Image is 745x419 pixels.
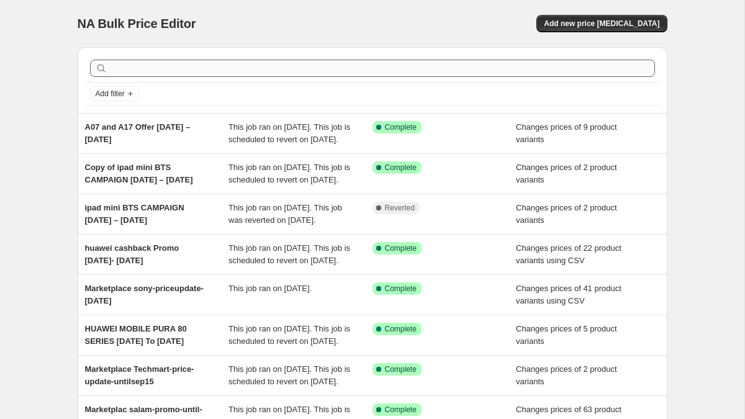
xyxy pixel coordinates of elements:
[85,243,179,265] span: huawei cashback Promo [DATE]- [DATE]
[516,324,617,346] span: Changes prices of 5 product variants
[385,405,417,415] span: Complete
[385,163,417,173] span: Complete
[228,163,350,184] span: This job ran on [DATE]. This job is scheduled to revert on [DATE].
[85,324,187,346] span: HUAWEI MOBILE PURA 80 SERIES [DATE] To [DATE]
[228,364,350,386] span: This job ran on [DATE]. This job is scheduled to revert on [DATE].
[78,17,196,30] span: NA Bulk Price Editor
[536,15,667,32] button: Add new price [MEDICAL_DATA]
[385,364,417,374] span: Complete
[516,364,617,386] span: Changes prices of 2 product variants
[228,243,350,265] span: This job ran on [DATE]. This job is scheduled to revert on [DATE].
[85,122,191,144] span: A07 and A17 Offer [DATE] – [DATE]
[516,284,621,305] span: Changes prices of 41 product variants using CSV
[544,19,659,29] span: Add new price [MEDICAL_DATA]
[516,243,621,265] span: Changes prices of 22 product variants using CSV
[385,284,417,294] span: Complete
[85,284,204,305] span: Marketplace sony-priceupdate-[DATE]
[385,122,417,132] span: Complete
[385,203,415,213] span: Reverted
[385,243,417,253] span: Complete
[85,163,193,184] span: Copy of ipad mini BTS CAMPAIGN [DATE] – [DATE]
[385,324,417,334] span: Complete
[96,89,125,99] span: Add filter
[228,324,350,346] span: This job ran on [DATE]. This job is scheduled to revert on [DATE].
[228,122,350,144] span: This job ran on [DATE]. This job is scheduled to revert on [DATE].
[228,203,342,225] span: This job ran on [DATE]. This job was reverted on [DATE].
[90,86,140,101] button: Add filter
[516,122,617,144] span: Changes prices of 9 product variants
[85,364,194,386] span: Marketplace Techmart-price-update-untilsep15
[85,203,184,225] span: ipad mini BTS CAMPAIGN [DATE] – [DATE]
[516,163,617,184] span: Changes prices of 2 product variants
[228,284,312,293] span: This job ran on [DATE].
[516,203,617,225] span: Changes prices of 2 product variants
